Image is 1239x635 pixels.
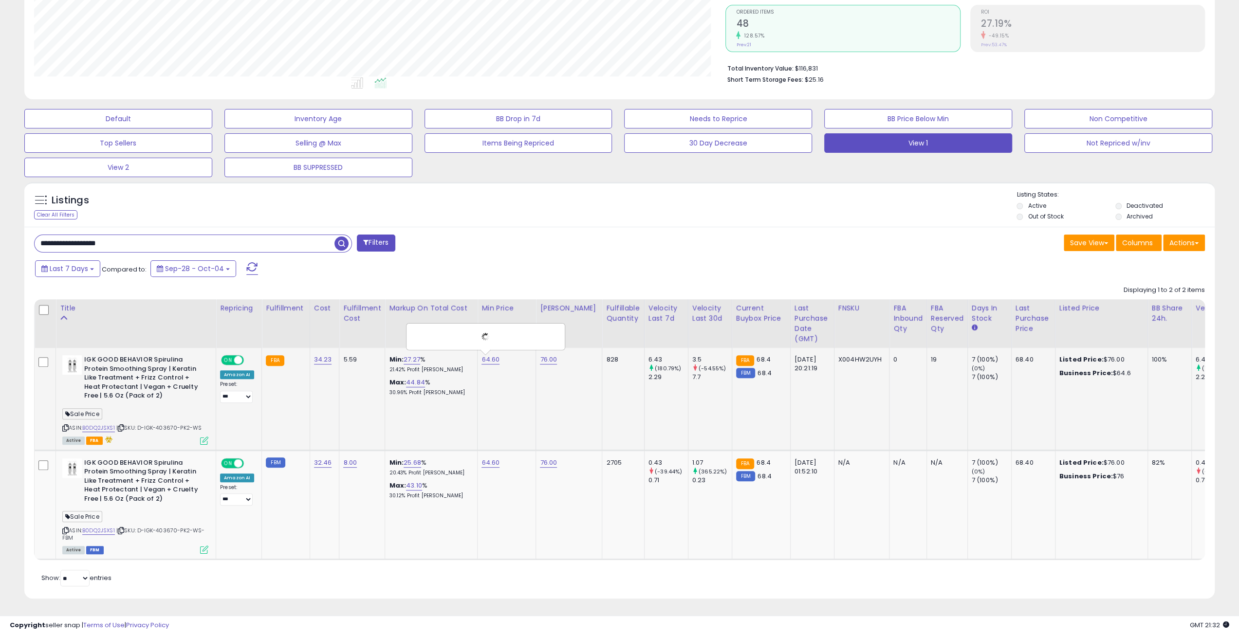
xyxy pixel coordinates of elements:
a: 25.68 [404,458,421,468]
h5: Listings [52,194,89,207]
b: Total Inventory Value: [727,64,793,73]
button: View 2 [24,158,212,177]
div: Listed Price [1059,303,1144,313]
span: | SKU: D-IGK-403670-PK2-WS-FBM [62,526,205,541]
div: 0.23 [692,476,732,485]
div: 828 [606,355,636,364]
span: Ordered Items [736,10,960,15]
div: 6.43 [1196,355,1235,364]
div: % [389,458,470,476]
button: Needs to Reprice [624,109,812,128]
div: 0.71 [648,476,688,485]
div: 100% [1152,355,1184,364]
h2: 48 [736,18,960,31]
b: Min: [389,458,404,467]
div: % [389,378,470,396]
small: (-39.44%) [1202,468,1229,475]
p: 30.96% Profit [PERSON_NAME] [389,389,470,396]
div: 5.59 [343,355,377,364]
div: Displaying 1 to 2 of 2 items [1124,286,1205,295]
a: 32.46 [314,458,332,468]
div: 7 (100%) [972,476,1011,485]
button: Default [24,109,212,128]
span: Sale Price [62,511,102,522]
label: Deactivated [1127,201,1163,210]
span: All listings currently available for purchase on Amazon [62,436,85,445]
p: Listing States: [1017,190,1215,200]
small: Prev: 53.47% [981,42,1007,48]
div: $76 [1059,472,1140,481]
small: FBM [736,471,755,481]
label: Archived [1127,212,1153,220]
img: 41UYAQvu+NL._SL40_.jpg [62,355,82,375]
div: % [389,481,470,499]
p: 21.42% Profit [PERSON_NAME] [389,366,470,373]
div: 2705 [606,458,636,467]
span: 2025-10-12 21:32 GMT [1190,620,1229,630]
a: 43.10 [406,481,422,490]
button: Items Being Repriced [425,133,612,153]
div: [PERSON_NAME] [540,303,598,313]
a: 8.00 [343,458,357,468]
b: IGK GOOD BEHAVIOR Spirulina Protein Smoothing Spray | Keratin Like Treatment + Frizz Control + He... [84,355,203,403]
small: FBA [266,355,284,366]
div: Days In Stock [972,303,1007,324]
span: ROI [981,10,1204,15]
b: Business Price: [1059,472,1113,481]
span: | SKU: D-IGK-403670-PK2-WS [116,424,202,432]
div: 7 (100%) [972,373,1011,381]
span: FBM [86,546,104,554]
button: Save View [1064,235,1114,251]
div: Current Buybox Price [736,303,786,324]
button: Not Repriced w/inv [1024,133,1212,153]
small: Days In Stock. [972,324,978,332]
b: Business Price: [1059,368,1113,378]
small: FBA [736,355,754,366]
div: Cost [314,303,335,313]
div: seller snap | | [10,621,169,630]
div: $64.6 [1059,369,1140,378]
div: Repricing [220,303,258,313]
div: Fulfillable Quantity [606,303,640,324]
i: hazardous material [103,436,113,443]
span: OFF [242,356,258,364]
span: ON [222,459,234,467]
small: -49.15% [985,32,1009,39]
button: Inventory Age [224,109,412,128]
div: Markup on Total Cost [389,303,473,313]
div: 2.29 [648,373,688,381]
div: Last Purchase Price [1016,303,1051,334]
span: Sep-28 - Oct-04 [165,264,224,273]
b: Max: [389,481,406,490]
div: 0.43 [1196,458,1235,467]
b: IGK GOOD BEHAVIOR Spirulina Protein Smoothing Spray | Keratin Like Treatment + Frizz Control + He... [84,458,203,506]
strong: Copyright [10,620,45,630]
button: Actions [1163,235,1205,251]
p: 30.12% Profit [PERSON_NAME] [389,492,470,499]
th: The percentage added to the cost of goods (COGS) that forms the calculator for Min & Max prices. [385,299,478,348]
span: All listings currently available for purchase on Amazon [62,546,85,554]
a: B0DQ2JSXS1 [82,424,115,432]
button: Top Sellers [24,133,212,153]
a: 27.27 [404,355,420,364]
div: 0.71 [1196,476,1235,485]
img: 41UYAQvu+NL._SL40_.jpg [62,458,82,478]
li: $116,831 [727,62,1198,73]
a: 76.00 [540,458,557,468]
a: 44.84 [406,378,425,387]
div: Amazon AI [220,370,254,379]
button: BB Drop in 7d [425,109,612,128]
b: Short Term Storage Fees: [727,75,803,84]
div: [DATE] 20:21:19 [795,355,827,373]
a: Terms of Use [83,620,125,630]
span: Show: entries [41,573,111,582]
div: [DATE] 01:52:10 [795,458,827,476]
small: FBA [736,458,754,469]
b: Max: [389,378,406,387]
div: ASIN: [62,355,208,443]
span: 68.4 [757,458,771,467]
div: $76.00 [1059,355,1140,364]
div: Title [60,303,212,313]
span: Last 7 Days [50,264,88,273]
label: Active [1028,201,1046,210]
